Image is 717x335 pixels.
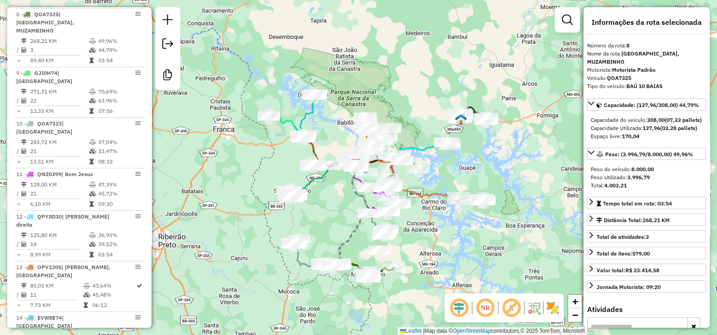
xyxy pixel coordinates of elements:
[591,166,654,172] span: Peso do veículo:
[597,283,661,291] div: Jornada Motorista: 09:20
[591,132,703,140] div: Espaço livre:
[558,11,576,29] a: Exibir filtros
[587,280,706,293] a: Jornada Motorista: 09:20
[30,281,83,290] td: 85,03 KM
[89,191,96,196] i: % de utilização da cubagem
[603,200,672,207] span: Tempo total em rota: 03:54
[98,87,141,96] td: 70,69%
[587,112,706,144] div: Capacidade: (137,96/308,00) 44,79%
[626,83,662,89] strong: BAÚ 10 BAIAS
[135,11,141,17] em: Opções
[587,264,706,276] a: Valor total:R$ 23.414,58
[98,56,141,65] td: 03:54
[16,46,21,55] td: /
[89,140,96,145] i: % de utilização do peso
[587,50,706,66] div: Nome da rota:
[587,98,706,111] a: Capacidade: (137,96/308,00) 44,79%
[21,89,27,94] i: Distância Total
[30,147,89,156] td: 21
[89,108,94,114] i: Tempo total em rota
[597,216,670,224] div: Distância Total:
[21,98,27,103] i: Total de Atividades
[16,147,21,156] td: /
[16,301,21,310] td: =
[597,233,649,240] span: Total de atividades:
[368,246,391,255] div: Atividade não roteirizada - BAR DO SEBASTIAO
[16,290,21,299] td: /
[37,213,62,220] span: QPY8D30
[16,189,21,198] td: /
[21,47,27,53] i: Total de Atividades
[665,116,702,123] strong: (07,33 pallets)
[98,200,141,209] td: 09:20
[89,182,96,187] i: % de utilização do peso
[34,11,59,18] span: QOA7325
[30,107,89,116] td: 12,33 KM
[423,328,424,334] span: |
[21,283,27,288] i: Distância Total
[587,50,679,65] strong: [GEOGRAPHIC_DATA], MUZAMBINHO
[37,264,61,270] span: OPV2J05
[135,315,141,320] em: Opções
[587,148,706,160] a: Peso: (3.996,79/8.000,00) 49,96%
[632,250,650,257] strong: 579,00
[607,74,631,81] strong: QOA7325
[159,11,177,31] a: Nova sessão e pesquisa
[89,159,94,164] i: Tempo total em rota
[622,133,639,140] strong: 170,04
[591,124,703,132] div: Capacidade Utilizada:
[591,173,703,181] div: Peso Utilizado:
[398,327,587,335] div: Map data © contributors,© 2025 TomTom, Microsoft
[631,166,654,172] strong: 8.000,00
[30,200,89,209] td: 6,10 KM
[30,180,89,189] td: 128,00 KM
[98,147,141,156] td: 33,47%
[568,295,582,308] a: Zoom in
[400,328,422,334] a: Leaflet
[30,37,89,46] td: 268,21 KM
[448,297,470,319] span: Ocultar deslocamento
[30,157,89,166] td: 13,51 KM
[605,151,693,158] span: Peso: (3.996,79/8.000,00) 49,96%
[587,305,706,314] h4: Atividades
[350,158,362,170] img: MinasBeb
[16,11,74,34] span: 8 -
[591,116,703,124] div: Capacidade do veículo:
[92,281,136,290] td: 43,64%
[30,56,89,65] td: 89,40 KM
[34,70,57,76] span: GJI0H74
[568,308,582,322] a: Zoom out
[572,296,578,307] span: +
[98,240,141,249] td: 39,52%
[30,301,83,310] td: 7,73 KM
[16,96,21,105] td: /
[98,189,141,198] td: 45,72%
[16,120,72,135] span: 10 -
[546,301,560,315] img: Exibir/Ocultar setores
[627,174,650,181] strong: 3.996,79
[604,182,627,189] strong: 4.003,21
[597,250,650,258] div: Total de itens:
[98,250,141,259] td: 03:54
[16,314,72,329] span: 14 -
[98,138,141,147] td: 37,04%
[333,258,345,270] img: Guaxupé
[89,233,96,238] i: % de utilização do peso
[587,82,706,90] div: Tipo do veículo:
[89,98,96,103] i: % de utilização da cubagem
[474,297,496,319] span: Ocultar NR
[587,214,706,226] a: Distância Total:268,21 KM
[159,35,177,55] a: Exportar sessão
[30,138,89,147] td: 283,72 KM
[587,230,706,242] a: Total de atividades:3
[527,301,541,315] img: Fluxo de ruas
[135,70,141,75] em: Opções
[83,283,90,288] i: % de utilização do peso
[21,233,27,238] i: Distância Total
[16,171,93,177] span: 11 -
[98,107,141,116] td: 07:56
[21,191,27,196] i: Total de Atividades
[572,309,578,321] span: −
[626,42,630,49] strong: 8
[587,42,706,50] div: Número da rota:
